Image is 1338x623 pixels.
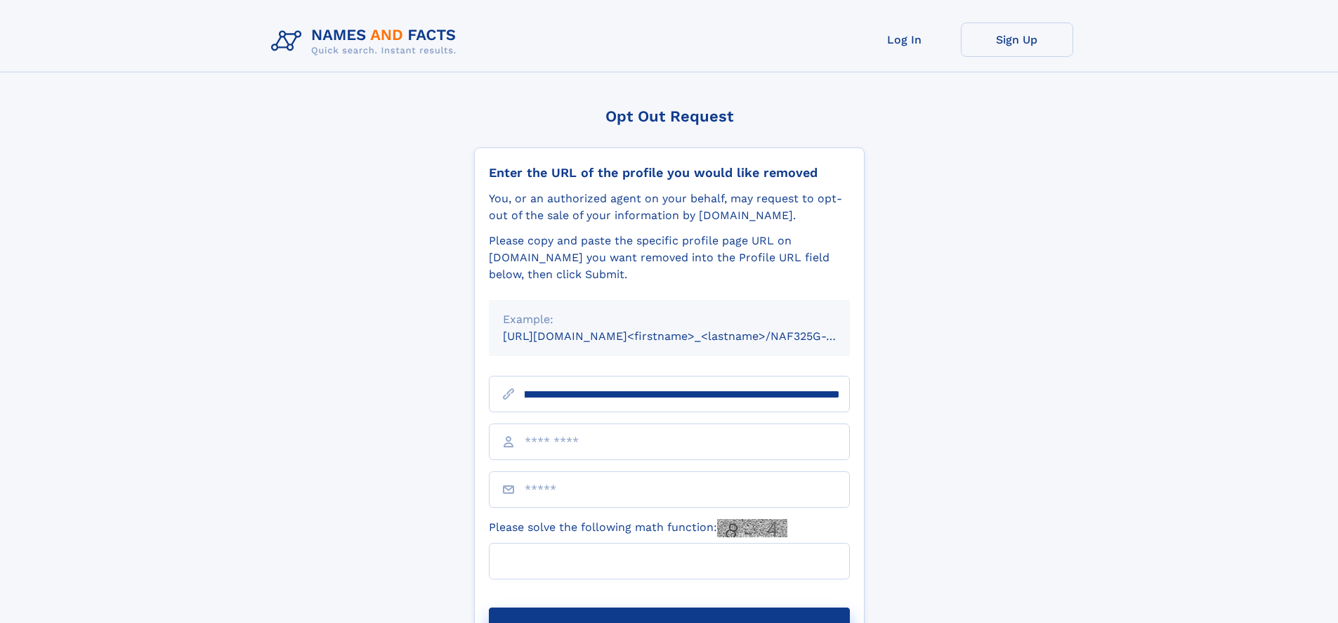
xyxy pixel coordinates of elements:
[489,190,850,224] div: You, or an authorized agent on your behalf, may request to opt-out of the sale of your informatio...
[503,329,877,343] small: [URL][DOMAIN_NAME]<firstname>_<lastname>/NAF325G-xxxxxxxx
[503,311,836,328] div: Example:
[848,22,961,57] a: Log In
[265,22,468,60] img: Logo Names and Facts
[961,22,1073,57] a: Sign Up
[474,107,865,125] div: Opt Out Request
[489,165,850,181] div: Enter the URL of the profile you would like removed
[489,232,850,283] div: Please copy and paste the specific profile page URL on [DOMAIN_NAME] you want removed into the Pr...
[489,519,787,537] label: Please solve the following math function:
